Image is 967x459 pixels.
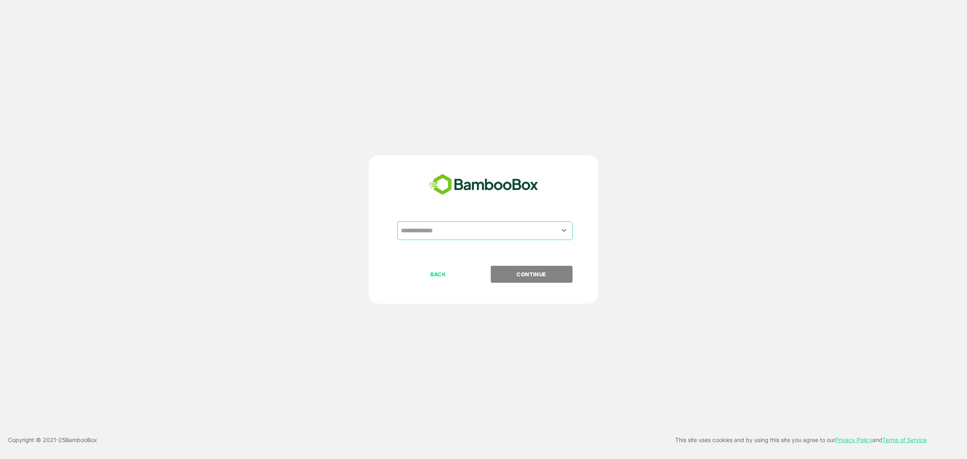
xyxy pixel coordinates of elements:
[835,436,872,443] a: Privacy Policy
[675,435,927,445] p: This site uses cookies and by using this site you agree to our and
[559,225,570,236] button: Open
[491,270,572,279] p: CONTINUE
[398,270,479,279] p: BACK
[8,435,97,445] p: Copyright © 2021- 25 BambooBox
[397,266,479,283] button: BACK
[425,171,543,198] img: bamboobox
[882,436,927,443] a: Terms of Service
[491,266,573,283] button: CONTINUE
